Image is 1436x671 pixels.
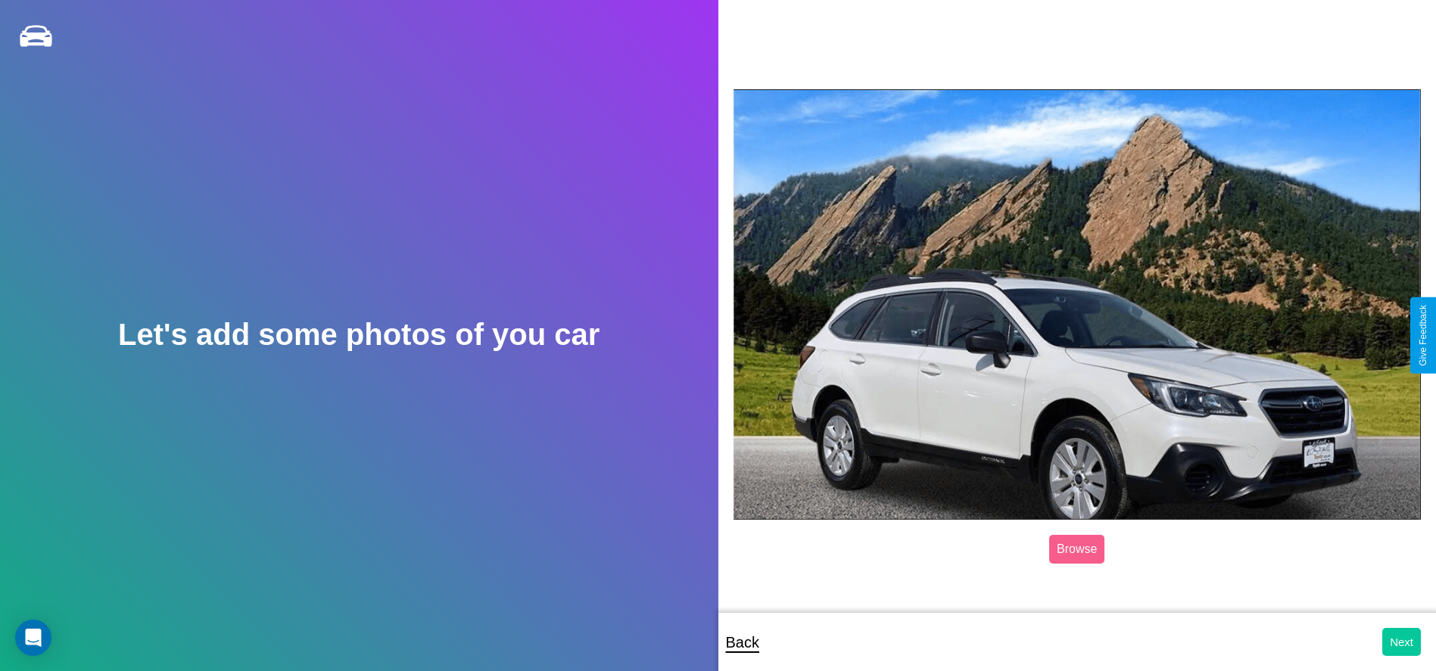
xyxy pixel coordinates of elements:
label: Browse [1049,535,1104,564]
div: Give Feedback [1418,305,1428,366]
img: posted [734,89,1422,520]
h2: Let's add some photos of you car [118,318,600,352]
p: Back [726,629,759,656]
div: Open Intercom Messenger [15,620,51,656]
button: Next [1382,628,1421,656]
